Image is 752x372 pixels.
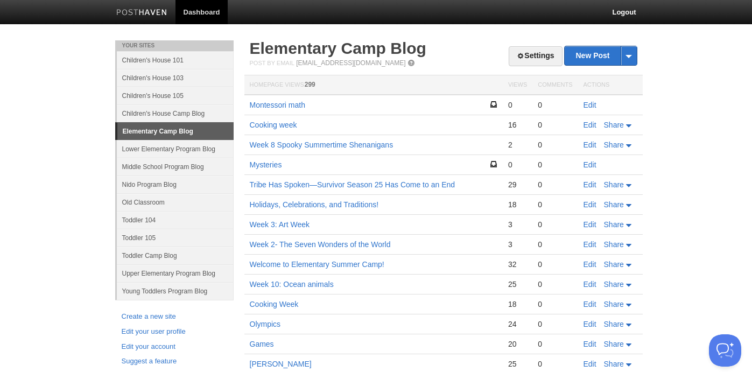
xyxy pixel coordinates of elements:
span: Share [604,180,624,189]
a: Mysteries [250,160,282,169]
div: 25 [508,359,527,369]
a: Suggest a feature [122,356,227,367]
a: Cooking week [250,121,297,129]
div: 0 [538,359,572,369]
li: Your Sites [115,40,234,51]
a: Edit your account [122,341,227,353]
a: Olympics [250,320,281,328]
a: Edit your user profile [122,326,227,338]
a: Toddler 105 [117,229,234,247]
a: Children's House 103 [117,69,234,87]
span: Share [604,141,624,149]
a: [EMAIL_ADDRESS][DOMAIN_NAME] [296,59,405,67]
a: Cooking Week [250,300,299,308]
img: Posthaven-bar [116,9,167,17]
a: Edit [584,320,596,328]
div: 20 [508,339,527,349]
span: Share [604,200,624,209]
div: 18 [508,200,527,209]
div: 2 [508,140,527,150]
a: Create a new site [122,311,227,322]
a: Tribe Has Spoken—Survivor Season 25 Has Come to an End [250,180,455,189]
a: Upper Elementary Program Blog [117,264,234,282]
div: 0 [538,100,572,110]
th: Comments [532,75,578,95]
a: Welcome to Elementary Summer Camp! [250,260,384,269]
div: 0 [538,180,572,189]
a: Children's House 101 [117,51,234,69]
div: 25 [508,279,527,289]
a: Week 8 Spooky Summertime Shenanigans [250,141,393,149]
a: Elementary Camp Blog [117,123,234,140]
a: Edit [584,121,596,129]
a: [PERSON_NAME] [250,360,312,368]
a: Edit [584,220,596,229]
th: Actions [578,75,643,95]
a: Toddler Camp Blog [117,247,234,264]
div: 18 [508,299,527,309]
a: New Post [565,46,636,65]
div: 0 [538,120,572,130]
div: 3 [508,240,527,249]
div: 0 [538,200,572,209]
a: Elementary Camp Blog [250,39,426,57]
a: Edit [584,280,596,289]
a: Games [250,340,274,348]
a: Children's House 105 [117,87,234,104]
a: Montessori math [250,101,305,109]
div: 0 [508,100,527,110]
div: 0 [538,220,572,229]
span: 299 [305,81,315,88]
div: 0 [508,160,527,170]
a: Toddler 104 [117,211,234,229]
div: 0 [538,259,572,269]
a: Old Classroom [117,193,234,211]
a: Settings [509,46,562,66]
a: Edit [584,141,596,149]
a: Young Toddlers Program Blog [117,282,234,300]
a: Nido Program Blog [117,176,234,193]
a: Week 3: Art Week [250,220,310,229]
th: Views [503,75,532,95]
a: Edit [584,340,596,348]
div: 0 [538,279,572,289]
span: Share [604,340,624,348]
div: 0 [538,319,572,329]
div: 0 [538,140,572,150]
div: 0 [538,160,572,170]
div: 29 [508,180,527,189]
span: Share [604,300,624,308]
a: Edit [584,300,596,308]
a: Week 10: Ocean animals [250,280,334,289]
span: Share [604,260,624,269]
div: 32 [508,259,527,269]
div: 24 [508,319,527,329]
a: Middle School Program Blog [117,158,234,176]
th: Homepage Views [244,75,503,95]
a: Edit [584,240,596,249]
a: Edit [584,101,596,109]
span: Share [604,360,624,368]
span: Share [604,220,624,229]
span: Share [604,280,624,289]
div: 16 [508,120,527,130]
a: Edit [584,360,596,368]
span: Share [604,240,624,249]
a: Children's House Camp Blog [117,104,234,122]
a: Edit [584,160,596,169]
span: Post by Email [250,60,294,66]
div: 0 [538,299,572,309]
a: Week 2- The Seven Wonders of the World [250,240,391,249]
span: Share [604,121,624,129]
a: Lower Elementary Program Blog [117,140,234,158]
div: 3 [508,220,527,229]
iframe: Help Scout Beacon - Open [709,334,741,367]
a: Holidays, Celebrations, and Traditions! [250,200,379,209]
span: Share [604,320,624,328]
div: 0 [538,339,572,349]
div: 0 [538,240,572,249]
a: Edit [584,200,596,209]
a: Edit [584,260,596,269]
a: Edit [584,180,596,189]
